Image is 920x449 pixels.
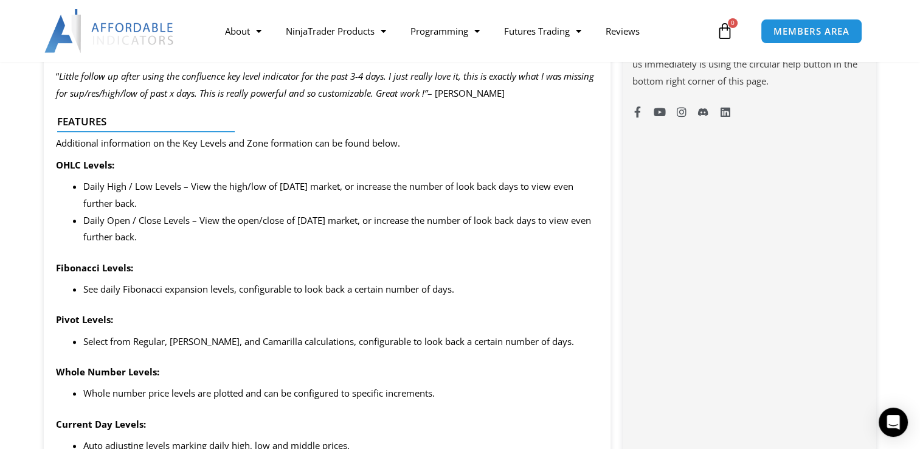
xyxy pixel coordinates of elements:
[274,17,398,45] a: NinjaTrader Products
[56,313,113,325] strong: Pivot Levels:
[44,9,175,53] img: LogoAI | Affordable Indicators – NinjaTrader
[879,408,908,437] div: Open Intercom Messenger
[698,13,752,49] a: 0
[83,333,599,350] li: Select from Regular, [PERSON_NAME], and Camarilla calculations, configurable to look back a certa...
[56,159,114,171] strong: OHLC Levels:
[492,17,593,45] a: Futures Trading
[56,418,146,430] strong: Current Day Levels:
[83,281,599,298] li: See daily Fibonacci expansion levels, configurable to look back a certain number of days.
[728,18,738,28] span: 0
[56,70,594,99] i: Little follow up after using the confluence key level indicator for the past 3-4 days. I just rea...
[632,39,866,90] p: We would love to hear from you! The best way to reach us immediately is using the circular help b...
[83,178,599,212] li: Daily High / Low Levels – View the high/low of [DATE] market, or increase the number of look back...
[56,68,599,102] p: “ – [PERSON_NAME]
[773,27,849,36] span: MEMBERS AREA
[761,19,862,44] a: MEMBERS AREA
[213,17,713,45] nav: Menu
[398,17,492,45] a: Programming
[213,17,274,45] a: About
[83,212,599,246] li: Daily Open / Close Levels – View the open/close of [DATE] market, or increase the number of look ...
[56,262,133,274] strong: Fibonacci Levels:
[56,366,159,378] strong: Whole Number Levels:
[57,116,588,128] h4: Features
[593,17,652,45] a: Reviews
[83,385,599,402] li: Whole number price levels are plotted and can be configured to specific increments.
